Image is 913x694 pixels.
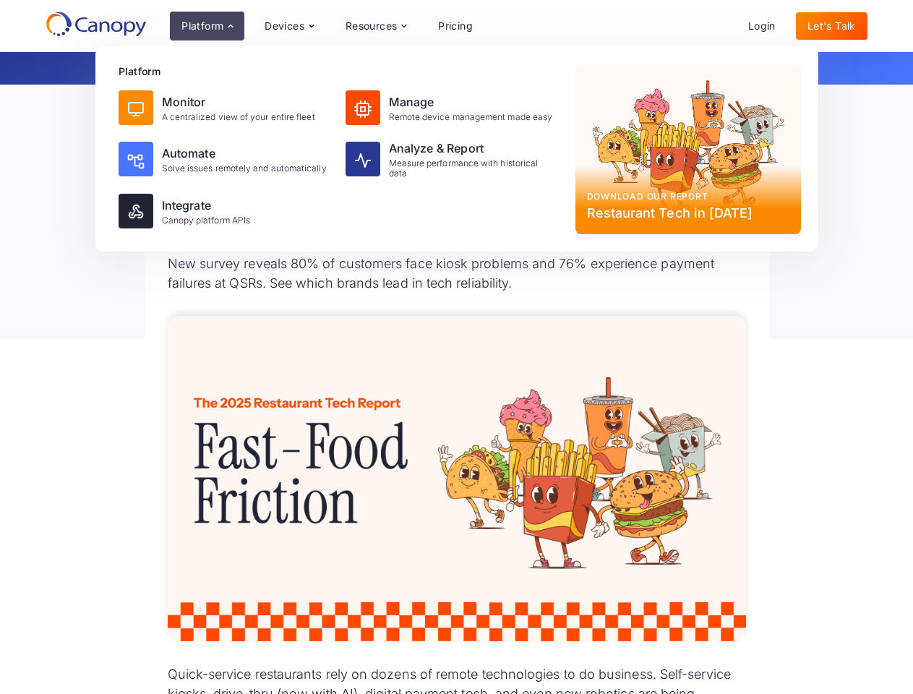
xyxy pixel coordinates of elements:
[162,112,315,122] div: A centralized view of your entire fleet
[253,12,325,40] div: Devices
[119,64,564,79] div: Platform
[181,21,223,31] div: Platform
[587,190,789,203] div: Download our report
[162,215,251,226] div: Canopy platform APIs
[162,163,327,173] div: Solve issues remotely and automatically
[427,12,484,40] a: Pricing
[389,112,553,122] div: Remote device management made easy
[389,93,553,111] div: Manage
[162,93,315,111] div: Monitor
[113,134,337,185] a: AutomateSolve issues remotely and automatically
[340,85,564,131] a: ManageRemote device management made easy
[168,254,746,293] p: New survey reveals 80% of customers face kiosk problems and 76% experience payment failures at QS...
[737,12,787,40] a: Login
[265,21,304,31] div: Devices
[587,203,789,223] div: Restaurant Tech in [DATE]
[340,134,564,185] a: Analyze & ReportMeasure performance with historical data
[389,158,558,179] div: Measure performance with historical data
[162,197,251,214] div: Integrate
[113,85,337,131] a: MonitorA centralized view of your entire fleet
[334,12,418,40] div: Resources
[796,12,867,40] a: Let's Talk
[389,140,558,157] div: Analyze & Report
[162,145,327,162] div: Automate
[346,21,398,31] div: Resources
[170,12,244,40] div: Platform
[95,46,818,252] nav: Platform
[575,64,801,234] a: Download our reportRestaurant Tech in [DATE]
[113,188,337,234] a: IntegrateCanopy platform APIs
